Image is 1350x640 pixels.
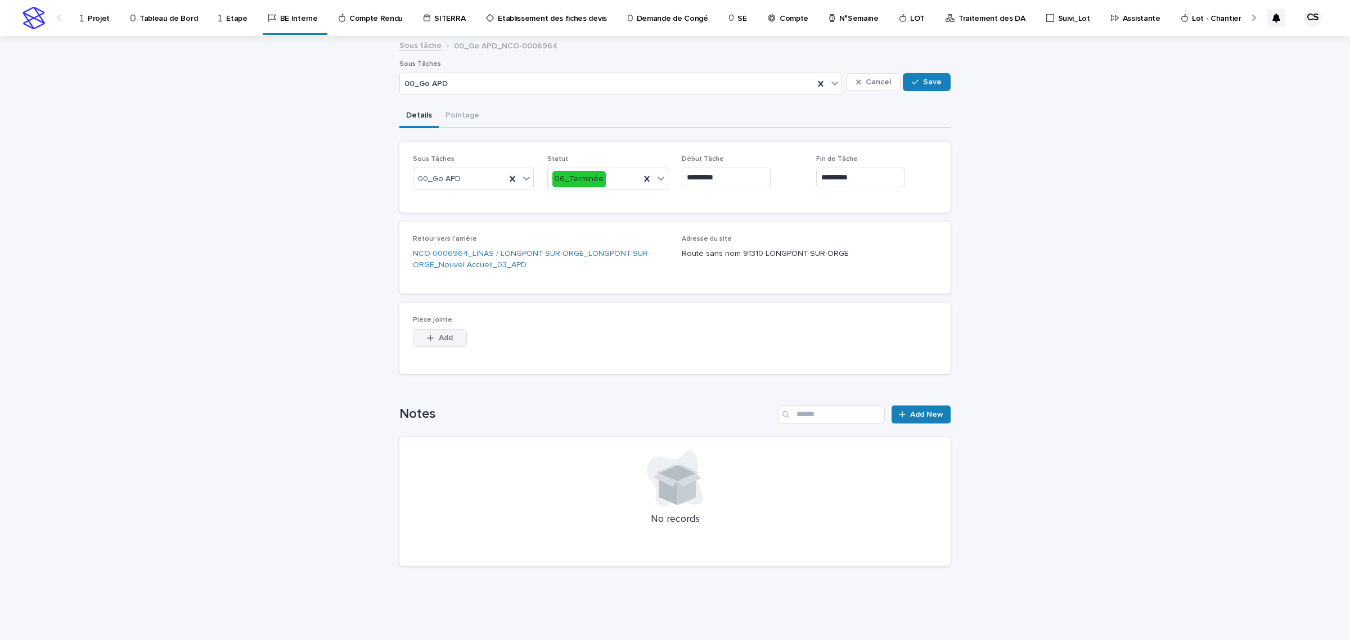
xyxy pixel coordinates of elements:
[399,61,441,67] span: Sous Tâches
[552,171,606,187] div: 06_Terminée
[413,513,937,526] p: No records
[866,78,891,86] span: Cancel
[454,39,557,51] p: 00_Go APD_NCO-0006964
[413,317,452,323] span: Pièce jointe
[923,78,942,86] span: Save
[682,156,724,163] span: Début Tâche
[1304,9,1322,27] div: CS
[439,105,486,128] button: Pointage
[903,73,951,91] button: Save
[413,156,454,163] span: Sous Tâches
[547,156,568,163] span: Statut
[892,405,951,423] a: Add New
[413,329,467,347] button: Add
[399,38,442,51] a: Sous tâche
[847,73,901,91] button: Cancel
[682,248,937,260] p: Route sans nom 91310 LONGPONT-SUR-ORGE
[439,334,453,342] span: Add
[413,248,668,272] a: NCO-0006964_LINAS / LONGPONT-SUR-ORGE_LONGPONT-SUR-ORGE_Nouvel Accueil_03_APD
[778,405,885,423] input: Search
[816,156,858,163] span: Fin de Tâche
[418,173,461,185] span: 00_Go APD
[399,406,773,422] h1: Notes
[399,105,439,128] button: Details
[22,7,45,29] img: stacker-logo-s-only.png
[910,411,943,418] span: Add New
[404,79,448,89] span: 00_Go APD
[413,236,477,242] span: Retour vers l'arrière
[682,236,732,242] span: Adresse du site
